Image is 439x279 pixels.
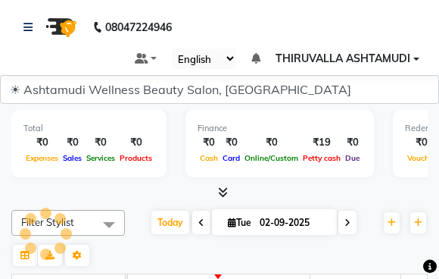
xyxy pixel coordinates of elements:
span: Expenses [23,153,61,163]
span: Petty cash [300,153,343,163]
div: ₹0 [61,135,84,150]
div: ₹19 [300,135,343,150]
span: Online/Custom [242,153,300,163]
span: Filter Stylist [21,216,74,228]
span: Tue [224,217,255,228]
div: ₹0 [198,135,220,150]
input: 2025-09-02 [255,212,331,234]
div: ₹0 [343,135,362,150]
span: Products [117,153,154,163]
span: Voucher [405,153,438,163]
span: THIRUVALLA ASHTAMUDI [276,51,410,67]
span: Today [151,211,189,234]
span: Cash [198,153,220,163]
div: ₹0 [84,135,117,150]
b: 08047224946 [105,6,172,49]
span: Services [84,153,117,163]
div: ₹0 [23,135,61,150]
div: ₹0 [242,135,300,150]
div: ₹0 [405,135,438,150]
span: Card [220,153,242,163]
span: Due [343,153,362,163]
div: ₹0 [220,135,242,150]
div: Finance [198,122,362,135]
span: Sales [61,153,84,163]
img: logo [39,6,81,49]
div: ₹0 [117,135,154,150]
div: Total [23,122,154,135]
